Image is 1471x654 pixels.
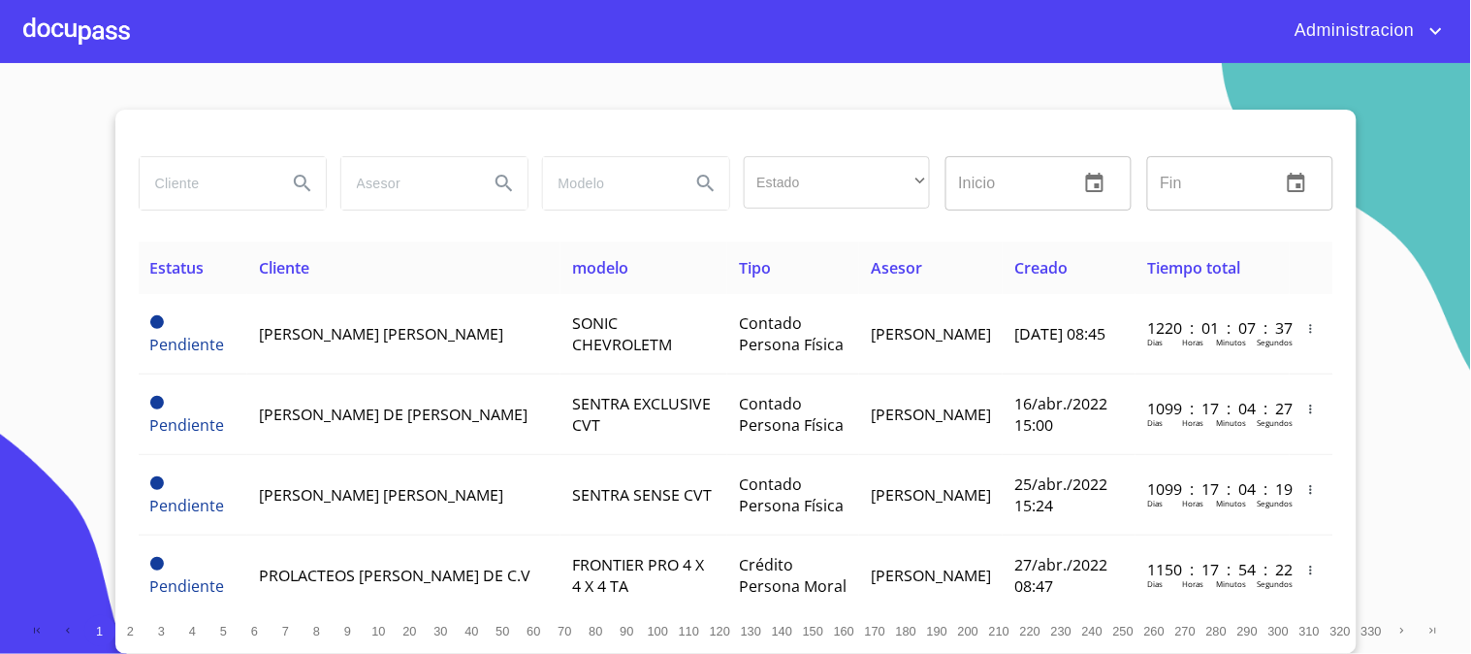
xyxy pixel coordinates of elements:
span: [DATE] 08:45 [1014,323,1105,344]
button: 130 [736,615,767,646]
button: 190 [922,615,953,646]
p: Horas [1182,578,1203,589]
span: 310 [1299,624,1320,638]
button: 210 [984,615,1015,646]
span: Estatus [150,257,205,278]
span: modelo [572,257,628,278]
p: Segundos [1257,417,1293,428]
span: 27/abr./2022 08:47 [1014,554,1107,597]
button: 30 [426,615,457,646]
span: SONIC CHEVROLETM [572,312,672,355]
span: 100 [648,624,668,638]
span: 230 [1051,624,1071,638]
span: [PERSON_NAME] [PERSON_NAME] [259,484,503,506]
span: SENTRA EXCLUSIVE CVT [572,393,711,436]
p: Dias [1147,578,1163,589]
button: 40 [457,615,488,646]
button: 150 [798,615,829,646]
div: ​ [744,156,930,209]
button: 300 [1263,615,1295,646]
span: 190 [927,624,947,638]
span: 130 [741,624,761,638]
span: [PERSON_NAME] [PERSON_NAME] [259,323,503,344]
span: 20 [402,624,416,638]
span: Pendiente [150,315,164,329]
button: 70 [550,615,581,646]
span: 320 [1330,624,1351,638]
button: 10 [364,615,395,646]
span: 170 [865,624,885,638]
button: 5 [208,615,240,646]
span: 80 [589,624,602,638]
span: Asesor [871,257,922,278]
span: 290 [1237,624,1258,638]
span: 8 [313,624,320,638]
button: 8 [302,615,333,646]
p: 1099 : 17 : 04 : 19 [1147,478,1278,500]
span: 180 [896,624,916,638]
span: 4 [189,624,196,638]
button: 290 [1232,615,1263,646]
button: 160 [829,615,860,646]
span: Pendiente [150,334,225,355]
p: Horas [1182,337,1203,347]
button: 6 [240,615,271,646]
input: search [140,157,272,210]
span: 300 [1268,624,1289,638]
span: 30 [433,624,447,638]
span: 2 [127,624,134,638]
button: 230 [1046,615,1077,646]
button: 2 [115,615,146,646]
span: Pendiente [150,575,225,597]
span: [PERSON_NAME] [871,484,991,506]
p: Minutos [1216,578,1246,589]
button: 1 [84,615,115,646]
span: 210 [989,624,1009,638]
span: 60 [527,624,540,638]
span: [PERSON_NAME] [871,323,991,344]
span: [PERSON_NAME] [871,565,991,586]
span: Pendiente [150,476,164,490]
span: SENTRA SENSE CVT [572,484,712,506]
button: 60 [519,615,550,646]
button: 270 [1170,615,1201,646]
button: 200 [953,615,984,646]
span: Contado Persona Física [739,474,844,516]
span: Pendiente [150,414,225,436]
button: 220 [1015,615,1046,646]
button: 90 [612,615,643,646]
p: Dias [1147,417,1163,428]
button: 9 [333,615,364,646]
button: Search [279,160,326,207]
span: Administracion [1280,16,1424,47]
p: Horas [1182,498,1203,508]
span: [PERSON_NAME] [871,404,991,425]
input: search [341,157,473,210]
button: 110 [674,615,705,646]
span: 250 [1113,624,1134,638]
button: 320 [1326,615,1357,646]
p: 1220 : 01 : 07 : 37 [1147,317,1278,339]
span: Creado [1014,257,1068,278]
p: Minutos [1216,498,1246,508]
button: 50 [488,615,519,646]
p: 1099 : 17 : 04 : 27 [1147,398,1278,419]
button: 20 [395,615,426,646]
span: 120 [710,624,730,638]
span: 5 [220,624,227,638]
span: Tiempo total [1147,257,1240,278]
button: 250 [1108,615,1139,646]
p: Minutos [1216,417,1246,428]
button: 310 [1295,615,1326,646]
p: Horas [1182,417,1203,428]
span: 90 [620,624,633,638]
button: 4 [177,615,208,646]
span: Contado Persona Física [739,393,844,436]
span: 220 [1020,624,1040,638]
span: 40 [464,624,478,638]
span: 330 [1361,624,1382,638]
span: Tipo [739,257,771,278]
span: 25/abr./2022 15:24 [1014,474,1107,516]
span: Pendiente [150,396,164,409]
span: [PERSON_NAME] DE [PERSON_NAME] [259,404,528,425]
